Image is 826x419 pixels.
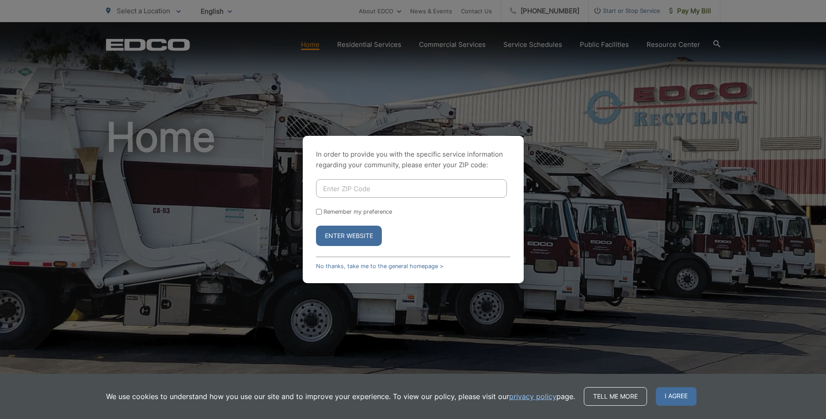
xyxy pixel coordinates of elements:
[316,226,382,246] button: Enter Website
[316,179,507,198] input: Enter ZIP Code
[324,208,392,215] label: Remember my preference
[509,391,556,402] a: privacy policy
[656,387,697,406] span: I agree
[316,149,510,170] p: In order to provide you with the specific service information regarding your community, please en...
[584,387,647,406] a: Tell me more
[106,391,575,402] p: We use cookies to understand how you use our site and to improve your experience. To view our pol...
[316,263,443,269] a: No thanks, take me to the general homepage >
